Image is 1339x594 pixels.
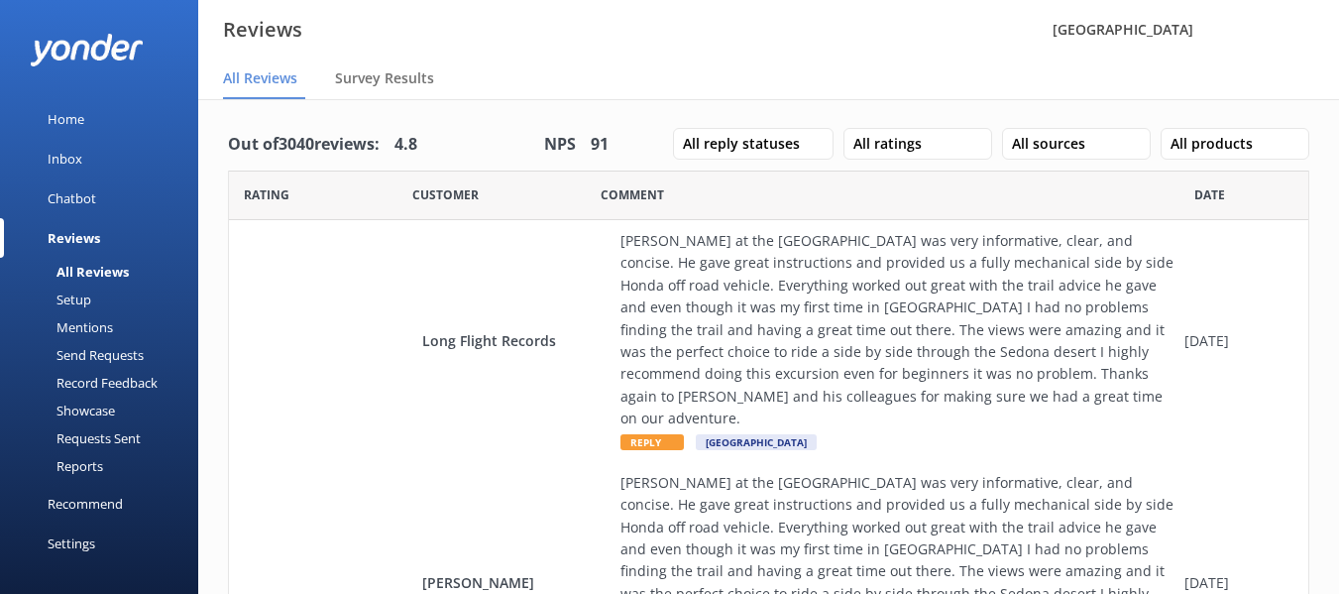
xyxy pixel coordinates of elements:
[48,524,95,563] div: Settings
[48,218,100,258] div: Reviews
[228,132,380,158] h4: Out of 3040 reviews:
[244,185,289,204] span: Date
[12,424,141,452] div: Requests Sent
[1012,133,1097,155] span: All sources
[223,68,297,88] span: All Reviews
[12,286,91,313] div: Setup
[12,452,103,480] div: Reports
[12,258,198,286] a: All Reviews
[1171,133,1265,155] span: All products
[12,424,198,452] a: Requests Sent
[601,185,664,204] span: Question
[12,452,198,480] a: Reports
[12,313,198,341] a: Mentions
[853,133,934,155] span: All ratings
[12,313,113,341] div: Mentions
[12,258,129,286] div: All Reviews
[412,185,479,204] span: Date
[335,68,434,88] span: Survey Results
[48,484,123,524] div: Recommend
[422,572,611,594] span: [PERSON_NAME]
[223,14,302,46] h3: Reviews
[48,139,82,178] div: Inbox
[696,434,817,450] span: [GEOGRAPHIC_DATA]
[422,330,611,352] span: Long Flight Records
[12,369,198,397] a: Record Feedback
[1184,572,1283,594] div: [DATE]
[12,397,198,424] a: Showcase
[12,286,198,313] a: Setup
[12,369,158,397] div: Record Feedback
[683,133,812,155] span: All reply statuses
[394,132,417,158] h4: 4.8
[30,34,144,66] img: yonder-white-logo.png
[620,230,1174,430] div: [PERSON_NAME] at the [GEOGRAPHIC_DATA] was very informative, clear, and concise. He gave great in...
[1053,20,1193,39] span: [GEOGRAPHIC_DATA]
[12,397,115,424] div: Showcase
[12,341,198,369] a: Send Requests
[48,99,84,139] div: Home
[12,341,144,369] div: Send Requests
[1184,330,1283,352] div: [DATE]
[620,434,684,450] span: Reply
[48,178,96,218] div: Chatbot
[591,132,609,158] h4: 91
[544,132,576,158] h4: NPS
[1194,185,1225,204] span: Date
